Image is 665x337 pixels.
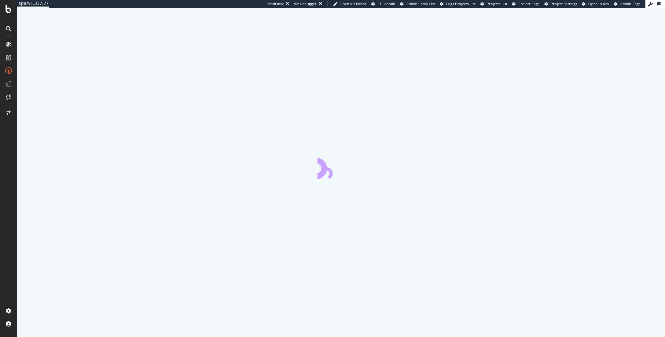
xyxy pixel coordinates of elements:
[400,1,435,7] a: Admin Crawl List
[582,1,609,7] a: Open in dev
[512,1,540,7] a: Project Page
[588,1,609,6] span: Open in dev
[317,155,365,179] div: animation
[620,1,641,6] span: Admin Page
[614,1,641,7] a: Admin Page
[267,1,284,7] div: ReadOnly:
[440,1,476,7] a: Logs Projects List
[446,1,476,6] span: Logs Projects List
[480,1,507,7] a: Projects List
[518,1,540,6] span: Project Page
[294,1,317,7] div: Viz Debugger:
[406,1,435,6] span: Admin Crawl List
[333,1,366,7] a: Open Viz Editor
[340,1,366,6] span: Open Viz Editor
[551,1,577,6] span: Project Settings
[378,1,395,6] span: FTL admin
[371,1,395,7] a: FTL admin
[487,1,507,6] span: Projects List
[544,1,577,7] a: Project Settings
